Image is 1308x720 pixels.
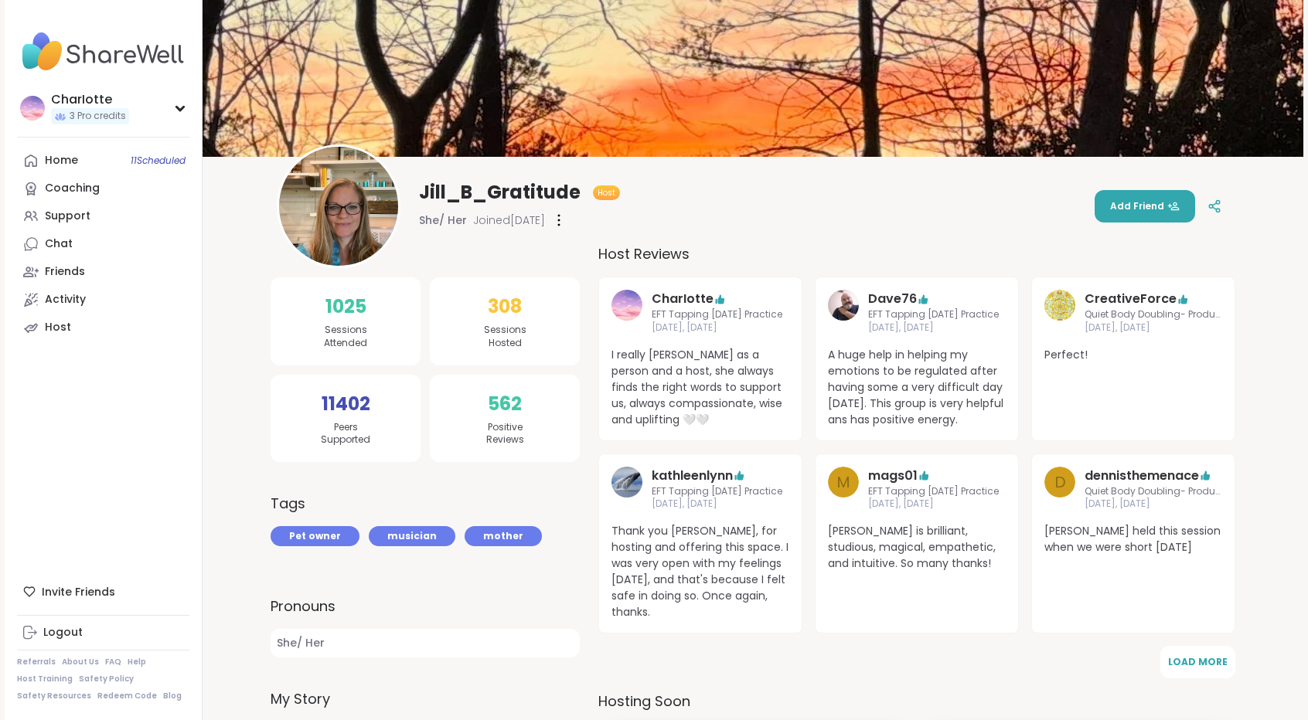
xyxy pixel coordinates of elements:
img: CreativeForce [1044,290,1075,321]
span: Jill_B_Gratitude [419,180,581,205]
span: EFT Tapping [DATE] Practice [868,308,999,321]
a: Support [17,202,189,230]
span: 308 [488,293,522,321]
label: My Story [271,688,580,709]
div: Chat [45,236,73,252]
span: mother [483,529,523,543]
span: Sessions Hosted [484,324,526,350]
span: [DATE], [DATE] [868,321,999,335]
a: Host Training [17,674,73,684]
a: CharIotte [652,290,714,308]
div: Home [45,153,78,168]
img: Jill_B_Gratitude [279,147,398,266]
span: Add Friend [1110,199,1180,213]
span: Thank you [PERSON_NAME], for hosting and offering this space. I was very open with my feelings [D... [611,523,789,620]
span: Quiet Body Doubling- Productivity/Creativity Pt 1 [1085,485,1222,498]
span: I really [PERSON_NAME] as a person and a host, she always finds the right words to support us, al... [611,347,789,428]
div: Activity [45,292,86,307]
a: CreativeForce [1085,290,1177,308]
span: 11402 [322,390,370,418]
a: Logout [17,619,189,647]
a: Friends [17,258,189,286]
a: Home11Scheduled [17,147,189,175]
span: 562 [488,390,522,418]
span: Quiet Body Doubling- Productivity/Creativity [1085,308,1222,321]
span: Load More [1168,655,1228,668]
div: CharIotte [51,91,129,108]
img: kathleenlynn [611,467,642,498]
span: Host [598,187,615,199]
a: kathleenlynn [611,467,642,511]
div: Invite Friends [17,578,189,606]
a: m [828,467,859,511]
img: CharIotte [20,96,45,121]
span: She/ Her [419,212,467,228]
span: Joined [DATE] [473,212,545,228]
a: Safety Resources [17,691,91,701]
img: ShareWell Nav Logo [17,25,189,79]
a: CreativeForce [1044,290,1075,335]
span: EFT Tapping [DATE] Practice [652,485,782,498]
a: Safety Policy [79,674,134,684]
img: CharIotte [611,290,642,321]
span: Perfect! [1044,347,1222,363]
a: FAQ [105,657,121,667]
img: Dave76 [828,290,859,321]
div: Logout [43,625,83,640]
span: Peers Supported [321,421,370,447]
span: 11 Scheduled [131,155,186,167]
div: Coaching [45,181,100,196]
a: Host [17,314,189,341]
span: Positive Reviews [486,421,524,447]
a: Coaching [17,175,189,202]
div: Support [45,209,90,224]
button: Add Friend [1095,190,1195,222]
span: She/ Her [271,629,580,657]
a: Activity [17,286,189,314]
span: d [1054,470,1066,494]
a: About Us [62,657,99,667]
a: Referrals [17,657,56,667]
span: EFT Tapping [DATE] Practice [652,308,782,321]
a: Dave76 [868,290,917,308]
a: Blog [163,691,182,701]
a: d [1044,467,1075,511]
span: [DATE], [DATE] [652,498,782,511]
span: m [836,470,850,494]
span: musician [387,529,437,543]
a: Chat [17,230,189,258]
h3: Tags [271,493,305,514]
div: Friends [45,264,85,280]
a: CharIotte [611,290,642,335]
a: Redeem Code [97,691,157,701]
span: Pet owner [289,529,341,543]
span: [DATE], [DATE] [868,498,999,511]
span: 1025 [325,293,366,321]
a: dennisthemenace [1085,467,1199,485]
span: EFT Tapping [DATE] Practice [868,485,999,498]
span: 3 Pro credits [70,110,126,123]
span: [PERSON_NAME] held this session when we were short [DATE] [1044,523,1222,555]
span: A huge help in helping my emotions to be regulated after having some a very difficult day [DATE].... [828,347,1006,428]
h3: Hosting Soon [598,691,1235,712]
span: [DATE], [DATE] [1085,498,1222,511]
button: Load More [1160,646,1235,678]
span: [PERSON_NAME] is brilliant, studious, magical, empathetic, and intuitive. So many thanks! [828,523,1006,572]
span: [DATE], [DATE] [652,321,782,335]
a: mags01 [868,467,918,485]
label: Pronouns [271,596,580,616]
span: [DATE], [DATE] [1085,321,1222,335]
span: Sessions Attended [324,324,367,350]
a: Help [128,657,146,667]
div: Host [45,320,71,335]
a: kathleenlynn [652,467,733,485]
a: Dave76 [828,290,859,335]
